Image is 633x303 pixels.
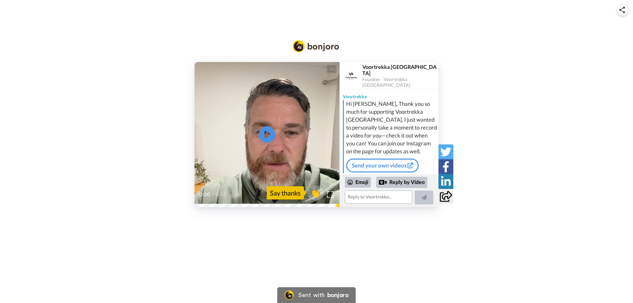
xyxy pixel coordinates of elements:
div: Founder - Voortrekka [GEOGRAPHIC_DATA] [362,77,438,88]
img: ic_share.svg [619,7,625,13]
a: Send your own videos [346,159,419,172]
div: Emoji [345,177,371,188]
img: Full screen [327,191,334,198]
span: 👏 [307,188,324,198]
div: Reply by Video [379,178,387,186]
div: Voortrekka [340,90,438,100]
span: / [212,191,214,198]
img: Profile Image [343,68,359,84]
div: CC [327,66,336,73]
span: 0:35 [216,191,227,198]
button: 👏 [307,186,324,200]
span: 0:00 [199,191,211,198]
div: Voortrekka [GEOGRAPHIC_DATA] [362,64,438,76]
div: Hi [PERSON_NAME], Thank you so much for supporting Voortrekka [GEOGRAPHIC_DATA]. I just wanted to... [346,100,437,155]
div: Say thanks [267,186,304,199]
div: Reply by Video [376,177,427,188]
img: Bonjoro Logo [293,40,339,52]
